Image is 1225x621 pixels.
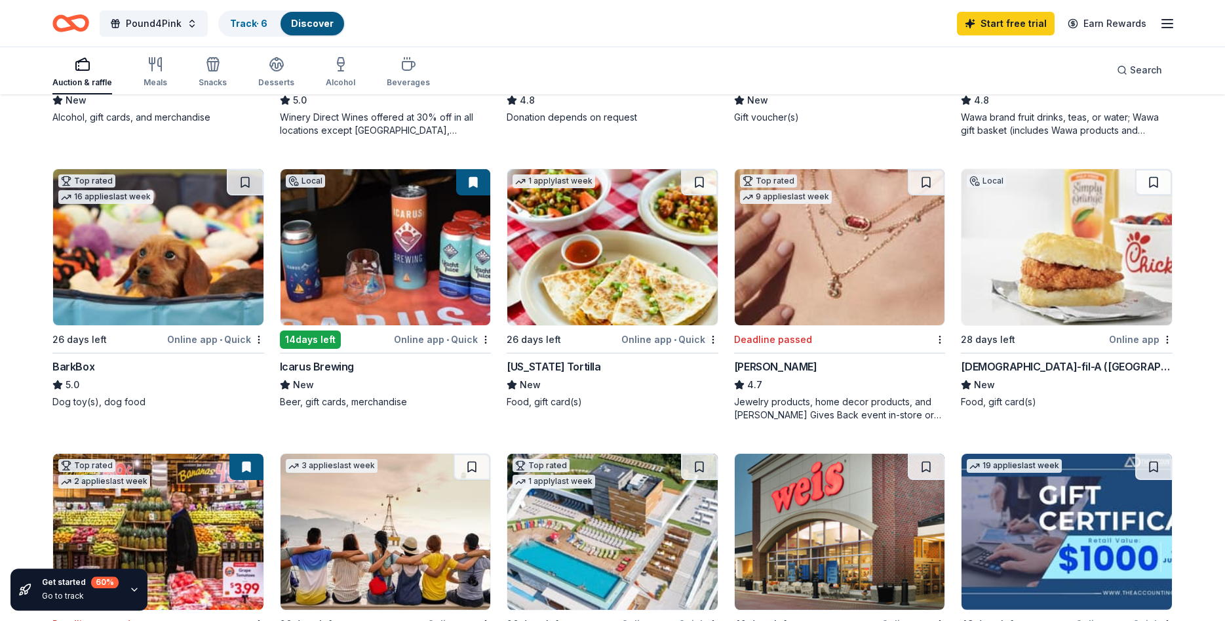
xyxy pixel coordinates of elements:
[326,51,355,94] button: Alcohol
[957,12,1055,35] a: Start free trial
[293,377,314,393] span: New
[58,174,115,188] div: Top rated
[734,332,812,348] div: Deadline passed
[387,77,430,88] div: Beverages
[961,332,1015,348] div: 28 days left
[507,395,718,409] div: Food, gift card(s)
[258,51,294,94] button: Desserts
[326,77,355,88] div: Alcohol
[199,77,227,88] div: Snacks
[734,359,817,374] div: [PERSON_NAME]
[58,475,150,489] div: 2 applies last week
[167,331,264,348] div: Online app Quick
[734,111,946,124] div: Gift voucher(s)
[52,169,264,409] a: Image for BarkBoxTop rated16 applieslast week26 days leftOnline app•QuickBarkBox5.0Dog toy(s), do...
[52,332,107,348] div: 26 days left
[280,169,492,409] a: Image for Icarus BrewingLocal14days leftOnline app•QuickIcarus BrewingNewBeer, gift cards, mercha...
[53,454,263,610] img: Image for Wegmans
[144,51,167,94] button: Meals
[280,111,492,137] div: Winery Direct Wines offered at 30% off in all locations except [GEOGRAPHIC_DATA], [GEOGRAPHIC_DAT...
[230,18,267,29] a: Track· 6
[66,377,79,393] span: 5.0
[967,174,1006,188] div: Local
[967,459,1062,473] div: 19 applies last week
[513,475,595,489] div: 1 apply last week
[144,77,167,88] div: Meals
[126,16,182,31] span: Pound4Pink
[281,454,491,610] img: Image for Let's Roam
[280,395,492,409] div: Beer, gift cards, merchandise
[961,169,1173,409] a: Image for Chick-fil-A (Brick Township)Local28 days leftOnline app[DEMOGRAPHIC_DATA]-fil-A ([GEOGR...
[53,169,263,325] img: Image for BarkBox
[387,51,430,94] button: Beverages
[220,334,222,345] span: •
[507,332,561,348] div: 26 days left
[507,111,718,124] div: Donation depends on request
[1130,62,1162,78] span: Search
[258,77,294,88] div: Desserts
[513,174,595,188] div: 1 apply last week
[520,377,541,393] span: New
[293,92,307,108] span: 5.0
[281,169,491,325] img: Image for Icarus Brewing
[962,454,1172,610] img: Image for The Accounting Doctor
[1109,331,1173,348] div: Online app
[218,10,345,37] button: Track· 6Discover
[961,359,1173,374] div: [DEMOGRAPHIC_DATA]-fil-A ([GEOGRAPHIC_DATA])
[734,169,946,422] a: Image for Kendra ScottTop rated9 applieslast weekDeadline passed[PERSON_NAME]4.7Jewelry products,...
[42,576,119,588] div: Get started
[747,377,762,393] span: 4.7
[286,174,325,188] div: Local
[621,331,718,348] div: Online app Quick
[291,18,334,29] a: Discover
[42,591,119,601] div: Go to track
[1106,57,1173,83] button: Search
[974,377,995,393] span: New
[66,92,87,108] span: New
[962,169,1172,325] img: Image for Chick-fil-A (Brick Township)
[91,576,119,588] div: 60 %
[52,51,112,94] button: Auction & raffle
[199,51,227,94] button: Snacks
[446,334,449,345] span: •
[52,111,264,124] div: Alcohol, gift cards, and merchandise
[740,190,832,204] div: 9 applies last week
[974,92,989,108] span: 4.8
[52,359,94,374] div: BarkBox
[52,77,112,88] div: Auction & raffle
[507,169,718,325] img: Image for California Tortilla
[58,190,153,204] div: 16 applies last week
[735,169,945,325] img: Image for Kendra Scott
[740,174,797,188] div: Top rated
[280,359,354,374] div: Icarus Brewing
[280,331,341,349] div: 14 days left
[507,169,718,409] a: Image for California Tortilla1 applylast week26 days leftOnline app•Quick[US_STATE] TortillaNewFo...
[520,92,535,108] span: 4.8
[735,454,945,610] img: Image for Weis Markets
[58,459,115,472] div: Top rated
[100,10,208,37] button: Pound4Pink
[286,459,378,473] div: 3 applies last week
[513,459,570,472] div: Top rated
[961,111,1173,137] div: Wawa brand fruit drinks, teas, or water; Wawa gift basket (includes Wawa products and coupons)
[507,454,718,610] img: Image for SoJo Spa Club
[674,334,676,345] span: •
[961,395,1173,409] div: Food, gift card(s)
[52,8,89,39] a: Home
[734,395,946,422] div: Jewelry products, home decor products, and [PERSON_NAME] Gives Back event in-store or online (or ...
[394,331,491,348] div: Online app Quick
[507,359,600,374] div: [US_STATE] Tortilla
[747,92,768,108] span: New
[1060,12,1154,35] a: Earn Rewards
[52,395,264,409] div: Dog toy(s), dog food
